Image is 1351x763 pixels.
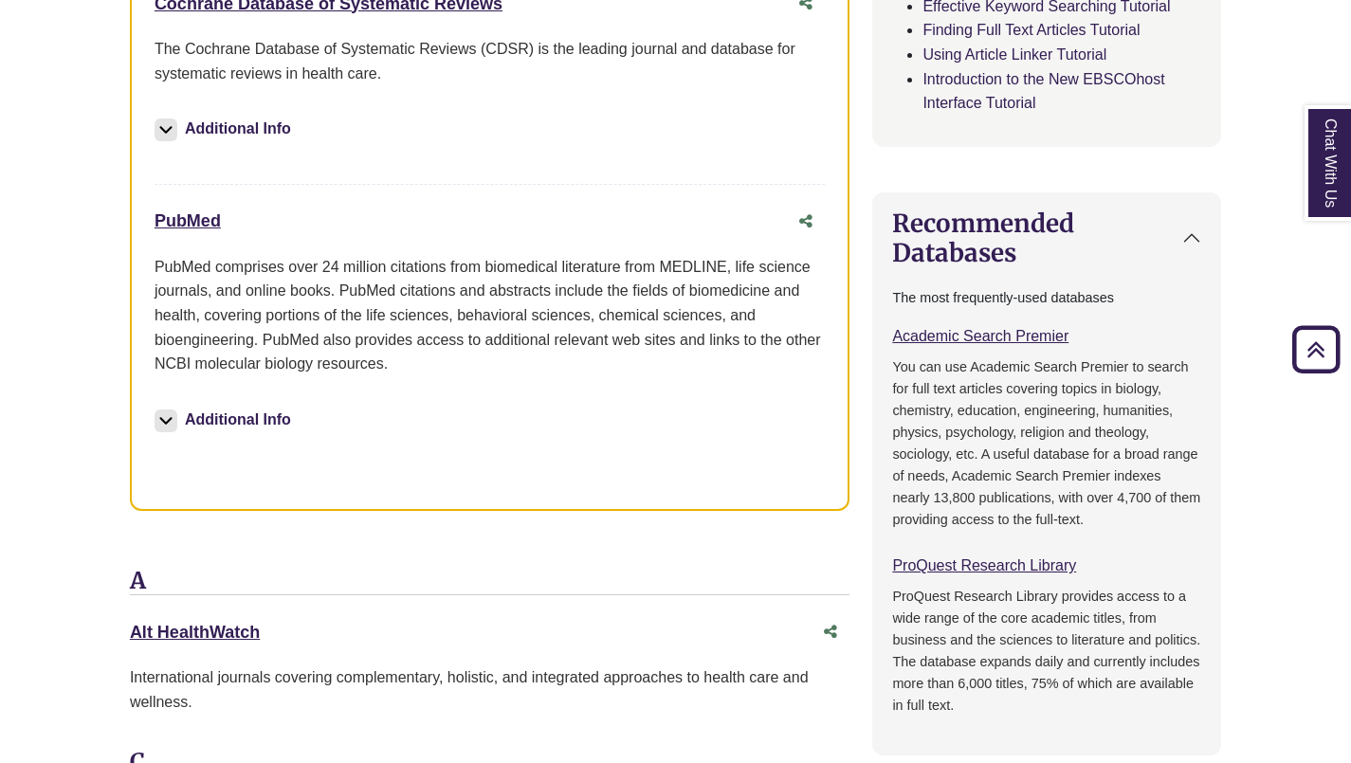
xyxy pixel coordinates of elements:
[155,407,297,433] button: Additional Info
[787,204,825,240] button: Share this database
[892,356,1201,531] p: You can use Academic Search Premier to search for full text articles covering topics in biology, ...
[155,116,297,142] button: Additional Info
[922,46,1106,63] a: Using Article Linker Tutorial
[922,71,1164,112] a: Introduction to the New EBSCOhost Interface Tutorial
[155,37,826,85] p: The Cochrane Database of Systematic Reviews (CDSR) is the leading journal and database for system...
[892,557,1076,573] a: ProQuest Research Library
[892,328,1068,344] a: Academic Search Premier
[922,22,1140,38] a: Finding Full Text Articles Tutorial
[1286,336,1346,362] a: Back to Top
[892,287,1201,309] p: The most frequently-used databases
[130,665,850,714] p: International journals covering complementary, holistic, and integrated approaches to health care...
[873,193,1220,282] button: Recommended Databases
[155,255,826,376] p: PubMed comprises over 24 million citations from biomedical literature from MEDLINE, life science ...
[892,586,1201,717] p: ProQuest Research Library provides access to a wide range of the core academic titles, from busin...
[155,211,221,230] a: PubMed
[130,568,850,596] h3: A
[812,614,849,650] button: Share this database
[130,623,260,642] a: Alt HealthWatch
